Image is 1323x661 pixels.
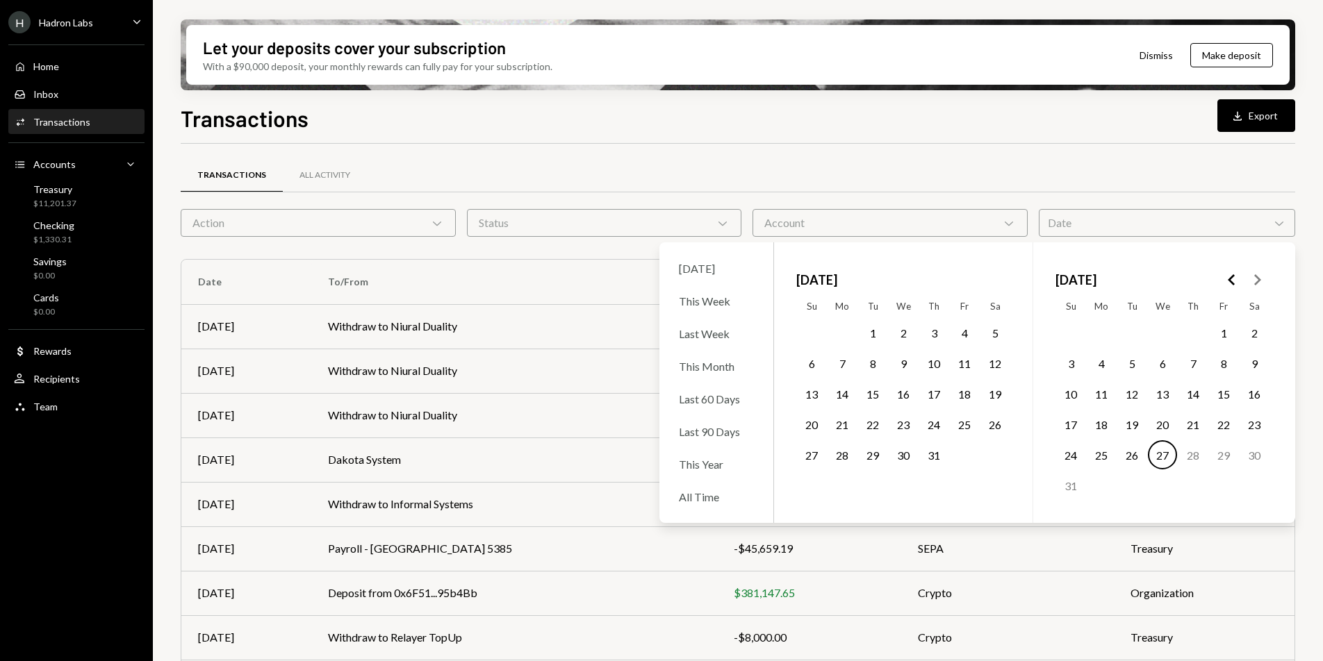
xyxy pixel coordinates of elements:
[1087,349,1116,378] button: Monday, August 4th, 2025
[950,410,979,439] button: Friday, July 25th, 2025
[671,351,762,381] div: This Month
[1217,99,1295,132] button: Export
[1178,295,1208,317] th: Thursday
[1087,410,1116,439] button: Monday, August 18th, 2025
[33,373,80,385] div: Recipients
[796,295,827,317] th: Sunday
[33,116,90,128] div: Transactions
[901,571,1114,615] td: Crypto
[1087,379,1116,408] button: Monday, August 11th, 2025
[198,585,295,601] div: [DATE]
[857,295,888,317] th: Tuesday
[311,304,717,349] td: Withdraw to Niural Duality
[858,349,887,378] button: Tuesday, July 8th, 2025
[1209,379,1238,408] button: Friday, August 15th, 2025
[8,394,145,419] a: Team
[889,349,918,378] button: Wednesday, July 9th, 2025
[311,615,717,660] td: Withdraw to Relayer TopUp
[858,440,887,469] button: Tuesday, July 29th, 2025
[734,629,885,646] div: -$8,000.00
[8,109,145,134] a: Transactions
[311,349,717,393] td: Withdraw to Niural Duality
[1240,440,1269,469] button: Saturday, August 30th, 2025
[796,295,1010,501] table: July 2025
[1240,318,1269,347] button: Saturday, August 2nd, 2025
[8,287,145,321] a: Cards$0.00
[283,158,367,193] a: All Activity
[858,318,887,347] button: Tuesday, July 1st, 2025
[919,440,948,469] button: Thursday, July 31st, 2025
[734,585,885,601] div: $381,147.65
[1239,295,1269,317] th: Saturday
[1117,440,1147,469] button: Tuesday, August 26th, 2025
[919,349,948,378] button: Thursday, July 10th, 2025
[858,379,887,408] button: Tuesday, July 15th, 2025
[1209,349,1238,378] button: Friday, August 8th, 2025
[919,410,948,439] button: Thursday, July 24th, 2025
[198,496,295,512] div: [DATE]
[1117,410,1147,439] button: Tuesday, August 19th, 2025
[181,209,456,237] div: Action
[197,169,266,181] div: Transactions
[1114,526,1295,571] td: Treasury
[311,571,717,615] td: Deposit from 0x6F51...95b4Bb
[858,410,887,439] button: Tuesday, July 22nd, 2025
[950,318,979,347] button: Friday, July 4th, 2025
[1209,318,1238,347] button: Friday, August 1st, 2025
[198,318,295,335] div: [DATE]
[1117,295,1147,317] th: Tuesday
[8,53,145,78] a: Home
[671,449,762,479] div: This Year
[1122,39,1190,72] button: Dismiss
[1086,295,1117,317] th: Monday
[671,417,762,446] div: Last 90 Days
[33,198,76,210] div: $11,201.37
[671,482,762,512] div: All Time
[1114,571,1295,615] td: Organization
[8,366,145,391] a: Recipients
[8,151,145,176] a: Accounts
[33,183,76,195] div: Treasury
[734,540,885,557] div: -$45,659.19
[980,295,1010,317] th: Saturday
[888,295,919,317] th: Wednesday
[198,362,295,379] div: [DATE]
[311,260,717,304] th: To/From
[671,319,762,349] div: Last Week
[797,379,826,408] button: Sunday, July 13th, 2025
[980,379,1010,408] button: Saturday, July 19th, 2025
[1039,209,1295,237] div: Date
[1148,379,1177,408] button: Wednesday, August 13th, 2025
[1148,349,1177,378] button: Wednesday, August 6th, 2025
[1178,379,1208,408] button: Thursday, August 14th, 2025
[1056,471,1085,500] button: Sunday, August 31st, 2025
[311,526,717,571] td: Payroll - [GEOGRAPHIC_DATA] 5385
[889,318,918,347] button: Wednesday, July 2nd, 2025
[39,17,93,28] div: Hadron Labs
[1056,440,1085,469] button: Sunday, August 24th, 2025
[671,253,762,283] div: [DATE]
[950,379,979,408] button: Friday, July 18th, 2025
[198,540,295,557] div: [DATE]
[1240,349,1269,378] button: Saturday, August 9th, 2025
[1219,267,1244,292] button: Go to the Previous Month
[198,629,295,646] div: [DATE]
[828,379,857,408] button: Monday, July 14th, 2025
[311,482,717,526] td: Withdraw to Informal Systems
[299,169,350,181] div: All Activity
[889,440,918,469] button: Wednesday, July 30th, 2025
[1178,410,1208,439] button: Thursday, August 21st, 2025
[33,270,67,282] div: $0.00
[8,338,145,363] a: Rewards
[1190,43,1273,67] button: Make deposit
[1056,349,1085,378] button: Sunday, August 3rd, 2025
[1055,295,1086,317] th: Sunday
[1147,295,1178,317] th: Wednesday
[1087,440,1116,469] button: Monday, August 25th, 2025
[8,81,145,106] a: Inbox
[949,295,980,317] th: Friday
[827,295,857,317] th: Monday
[33,345,72,357] div: Rewards
[181,158,283,193] a: Transactions
[1148,440,1177,469] button: Today, Wednesday, August 27th, 2025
